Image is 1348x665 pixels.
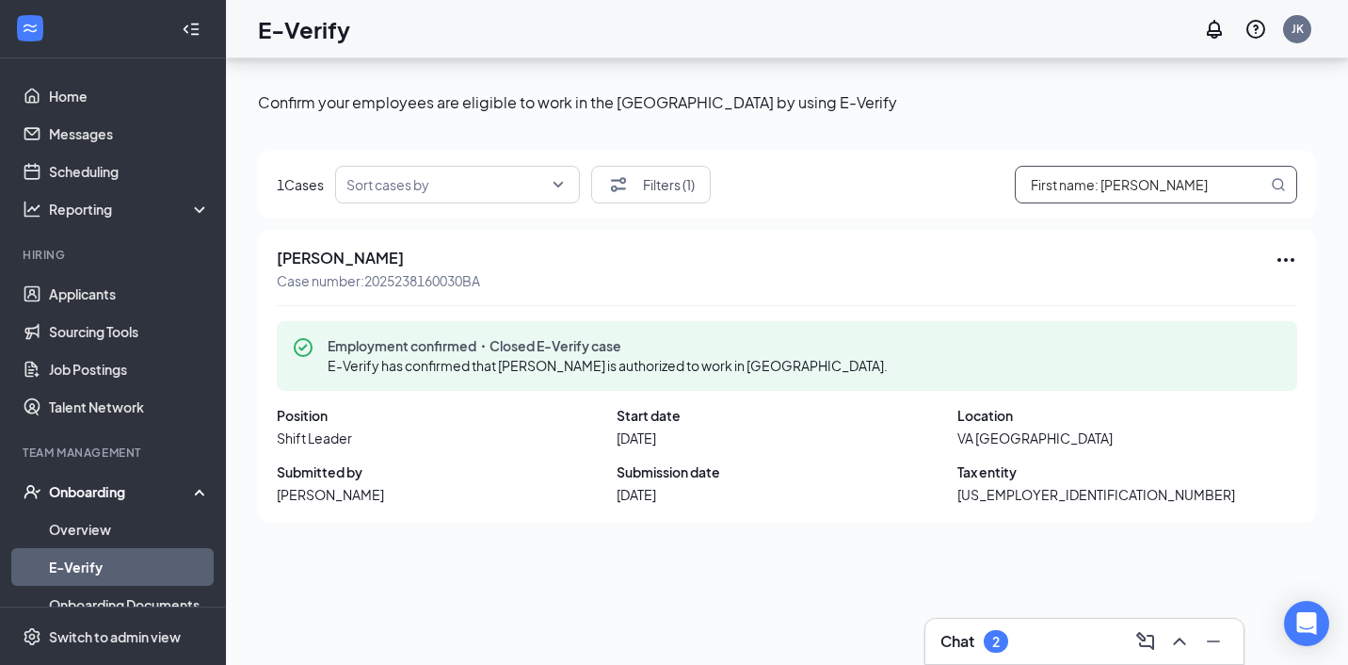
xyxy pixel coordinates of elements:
[182,20,201,39] svg: Collapse
[957,462,1297,481] span: Tax entity
[277,429,617,447] span: Shift Leader
[23,627,41,646] svg: Settings
[591,166,711,203] button: Filter Filters (1)
[1026,173,1267,197] input: Search filtered cases
[49,482,194,501] div: Onboarding
[49,275,210,313] a: Applicants
[328,357,888,374] span: E-Verify has confirmed that [PERSON_NAME] is authorized to work in [GEOGRAPHIC_DATA].
[49,511,210,548] a: Overview
[1292,21,1304,37] div: JK
[277,462,617,481] span: Submitted by
[292,336,314,359] svg: CheckmarkCircle
[1275,249,1297,271] svg: Ellipses
[957,485,1297,504] span: [US_EMPLOYER_IDENTIFICATION_NUMBER]
[617,462,956,481] span: Submission date
[277,249,480,268] span: [PERSON_NAME]
[49,350,210,388] a: Job Postings
[617,406,956,425] span: Start date
[607,173,630,196] svg: Filter
[277,175,324,194] span: 1 Cases
[957,429,1297,447] span: VA [GEOGRAPHIC_DATA]
[328,336,895,355] span: Employment confirmed・Closed E-Verify case
[940,631,974,652] h3: Chat
[1271,177,1286,192] svg: MagnifyingGlass
[1168,630,1191,653] svg: ChevronUp
[23,445,206,461] div: Team Management
[23,247,206,263] div: Hiring
[1134,630,1157,653] svg: ComposeMessage
[277,271,480,290] span: Case number: 2025238160030BA
[49,77,210,115] a: Home
[1284,601,1329,646] div: Open Intercom Messenger
[1198,626,1228,657] button: Minimize
[1164,626,1195,657] button: ChevronUp
[49,313,210,350] a: Sourcing Tools
[277,485,617,504] span: [PERSON_NAME]
[277,406,617,425] span: Position
[957,406,1297,425] span: Location
[21,19,40,38] svg: WorkstreamLogo
[1131,626,1161,657] button: ComposeMessage
[49,388,210,426] a: Talent Network
[49,586,210,624] a: Onboarding Documents
[49,627,181,646] div: Switch to admin view
[1203,18,1226,41] svg: Notifications
[258,13,350,45] h1: E-Verify
[49,548,210,586] a: E-Verify
[617,429,956,447] span: [DATE]
[23,200,41,219] svg: Analysis
[49,200,211,219] div: Reporting
[258,92,897,112] span: Confirm your employees are eligible to work in the [GEOGRAPHIC_DATA] by using E-Verify
[1202,630,1225,653] svg: Minimize
[23,482,41,501] svg: UserCheck
[49,115,210,153] a: Messages
[49,153,210,190] a: Scheduling
[992,634,1000,650] div: 2
[617,485,956,504] span: [DATE]
[1244,18,1267,41] svg: QuestionInfo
